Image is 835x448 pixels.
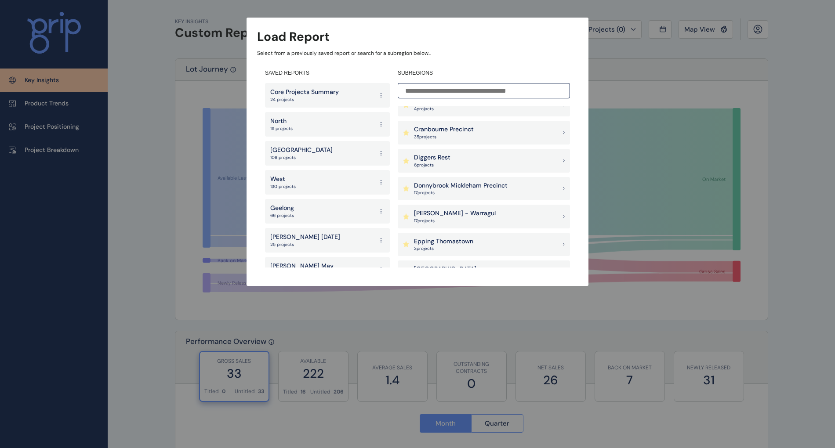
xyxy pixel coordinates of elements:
[270,117,293,126] p: North
[414,181,508,190] p: Donnybrook Mickleham Precinct
[414,190,508,196] p: 17 project s
[414,218,496,224] p: 17 project s
[270,242,340,248] p: 25 projects
[414,209,496,218] p: [PERSON_NAME] - Warragul
[414,237,473,246] p: Epping Thomastown
[270,213,294,219] p: 66 projects
[414,106,490,112] p: 4 project s
[414,153,450,162] p: Diggers Rest
[414,134,474,140] p: 35 project s
[414,162,450,168] p: 6 project s
[270,184,296,190] p: 130 projects
[270,146,333,155] p: [GEOGRAPHIC_DATA]
[270,88,339,97] p: Core Projects Summary
[270,155,333,161] p: 108 projects
[414,246,473,252] p: 3 project s
[257,28,330,45] h3: Load Report
[270,233,340,242] p: [PERSON_NAME] [DATE]
[414,125,474,134] p: Cranbourne Precinct
[265,69,390,77] h4: SAVED REPORTS
[270,262,334,271] p: [PERSON_NAME] May
[270,175,296,184] p: West
[270,97,339,103] p: 24 projects
[398,69,570,77] h4: SUBREGIONS
[257,50,578,57] p: Select from a previously saved report or search for a subregion below...
[270,126,293,132] p: 111 projects
[270,204,294,213] p: Geelong
[414,265,476,274] p: [GEOGRAPHIC_DATA]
